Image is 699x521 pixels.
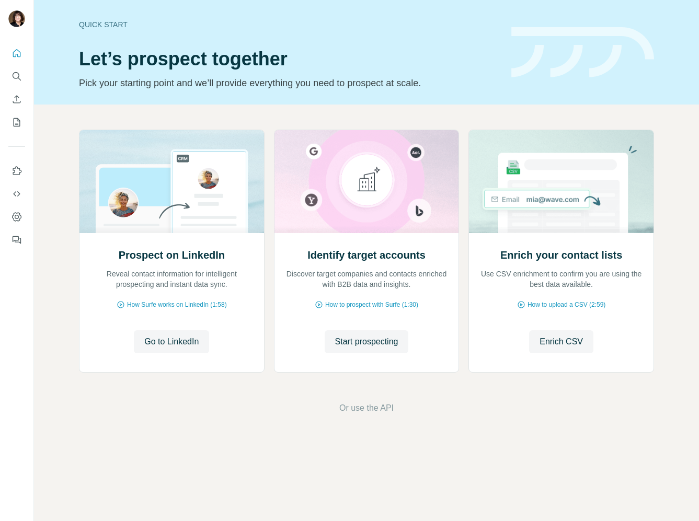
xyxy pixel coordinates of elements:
button: Search [8,67,25,86]
button: Or use the API [339,402,394,414]
img: banner [511,27,654,78]
button: Go to LinkedIn [134,330,209,353]
h2: Prospect on LinkedIn [119,248,225,262]
img: Avatar [8,10,25,27]
span: How to upload a CSV (2:59) [528,300,605,309]
button: Use Surfe API [8,184,25,203]
img: Prospect on LinkedIn [79,130,265,233]
button: Start prospecting [325,330,409,353]
button: Enrich CSV [8,90,25,109]
img: Identify target accounts [274,130,460,233]
button: Use Surfe on LinkedIn [8,161,25,180]
span: How Surfe works on LinkedIn (1:58) [127,300,227,309]
span: Go to LinkedIn [144,335,199,348]
span: Enrich CSV [540,335,583,348]
p: Discover target companies and contacts enriched with B2B data and insights. [285,269,449,290]
button: Dashboard [8,207,25,226]
button: My lists [8,113,25,132]
h2: Identify target accounts [307,248,426,262]
h2: Enrich your contact lists [500,248,622,262]
span: How to prospect with Surfe (1:30) [325,300,418,309]
p: Reveal contact information for intelligent prospecting and instant data sync. [90,269,254,290]
button: Feedback [8,230,25,249]
img: Enrich your contact lists [468,130,654,233]
button: Enrich CSV [529,330,593,353]
span: Start prospecting [335,335,398,348]
p: Pick your starting point and we’ll provide everything you need to prospect at scale. [79,76,499,90]
h1: Let’s prospect together [79,49,499,70]
div: Quick start [79,19,499,30]
p: Use CSV enrichment to confirm you are using the best data available. [479,269,643,290]
button: Quick start [8,44,25,63]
